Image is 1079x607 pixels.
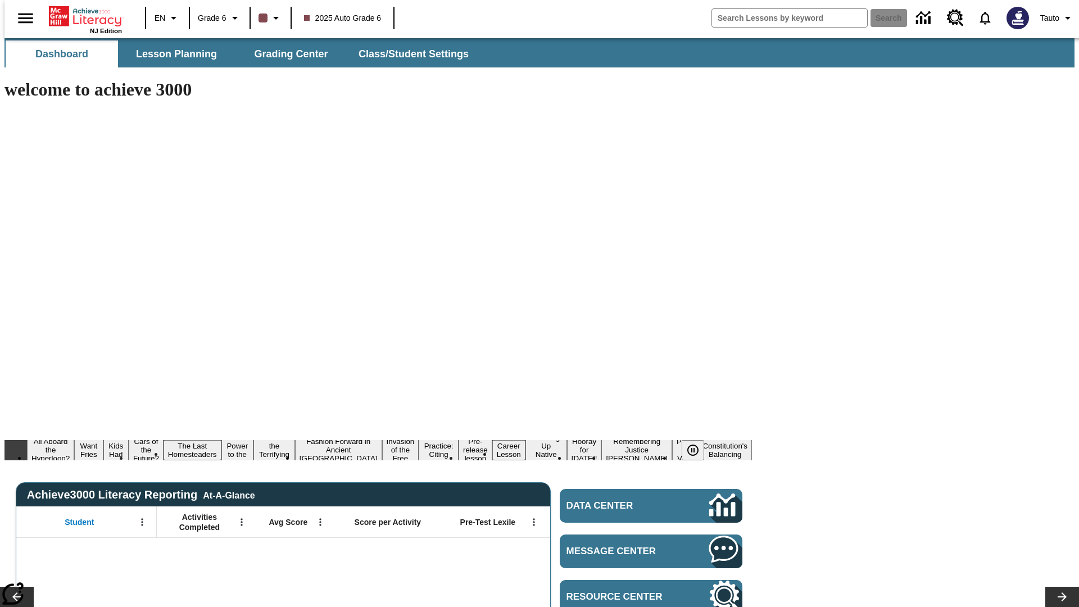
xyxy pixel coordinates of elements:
[698,432,752,469] button: Slide 17 The Constitution's Balancing Act
[134,514,151,531] button: Open Menu
[460,517,516,527] span: Pre-Test Lexile
[35,48,88,61] span: Dashboard
[164,440,221,460] button: Slide 5 The Last Homesteaders
[566,500,672,511] span: Data Center
[233,514,250,531] button: Open Menu
[203,488,255,501] div: At-A-Glance
[359,48,469,61] span: Class/Student Settings
[601,436,672,464] button: Slide 15 Remembering Justice O'Connor
[672,436,698,464] button: Slide 16 Point of View
[6,40,118,67] button: Dashboard
[1036,8,1079,28] button: Profile/Settings
[682,440,704,460] button: Pause
[560,489,742,523] a: Data Center
[566,546,675,557] span: Message Center
[355,517,421,527] span: Score per Activity
[566,591,675,603] span: Resource Center
[129,436,164,464] button: Slide 4 Cars of the Future?
[74,423,103,477] button: Slide 2 Do You Want Fries With That?
[120,40,233,67] button: Lesson Planning
[149,8,185,28] button: Language: EN, Select a language
[136,48,217,61] span: Lesson Planning
[712,9,867,27] input: search field
[312,514,329,531] button: Open Menu
[4,38,1075,67] div: SubNavbar
[155,12,165,24] span: EN
[221,432,254,469] button: Slide 6 Solar Power to the People
[9,2,42,35] button: Open side menu
[254,8,287,28] button: Class color is dark brown. Change class color
[253,432,295,469] button: Slide 7 Attack of the Terrifying Tomatoes
[304,12,382,24] span: 2025 Auto Grade 6
[193,8,246,28] button: Grade: Grade 6, Select a grade
[90,28,122,34] span: NJ Edition
[492,440,525,460] button: Slide 12 Career Lesson
[27,436,74,464] button: Slide 1 All Aboard the Hyperloop?
[682,440,715,460] div: Pause
[525,432,567,469] button: Slide 13 Cooking Up Native Traditions
[254,48,328,61] span: Grading Center
[1007,7,1029,29] img: Avatar
[269,517,307,527] span: Avg Score
[419,432,459,469] button: Slide 10 Mixed Practice: Citing Evidence
[940,3,971,33] a: Resource Center, Will open in new tab
[382,427,419,473] button: Slide 9 The Invasion of the Free CD
[971,3,1000,33] a: Notifications
[459,436,492,464] button: Slide 11 Pre-release lesson
[1040,12,1059,24] span: Tauto
[49,4,122,34] div: Home
[103,423,129,477] button: Slide 3 Dirty Jobs Kids Had To Do
[49,5,122,28] a: Home
[198,12,226,24] span: Grade 6
[4,40,479,67] div: SubNavbar
[235,40,347,67] button: Grading Center
[162,512,237,532] span: Activities Completed
[4,79,752,100] h1: welcome to achieve 3000
[567,436,602,464] button: Slide 14 Hooray for Constitution Day!
[295,436,382,464] button: Slide 8 Fashion Forward in Ancient Rome
[909,3,940,34] a: Data Center
[1000,3,1036,33] button: Select a new avatar
[65,517,94,527] span: Student
[560,534,742,568] a: Message Center
[350,40,478,67] button: Class/Student Settings
[525,514,542,531] button: Open Menu
[27,488,255,501] span: Achieve3000 Literacy Reporting
[1045,587,1079,607] button: Lesson carousel, Next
